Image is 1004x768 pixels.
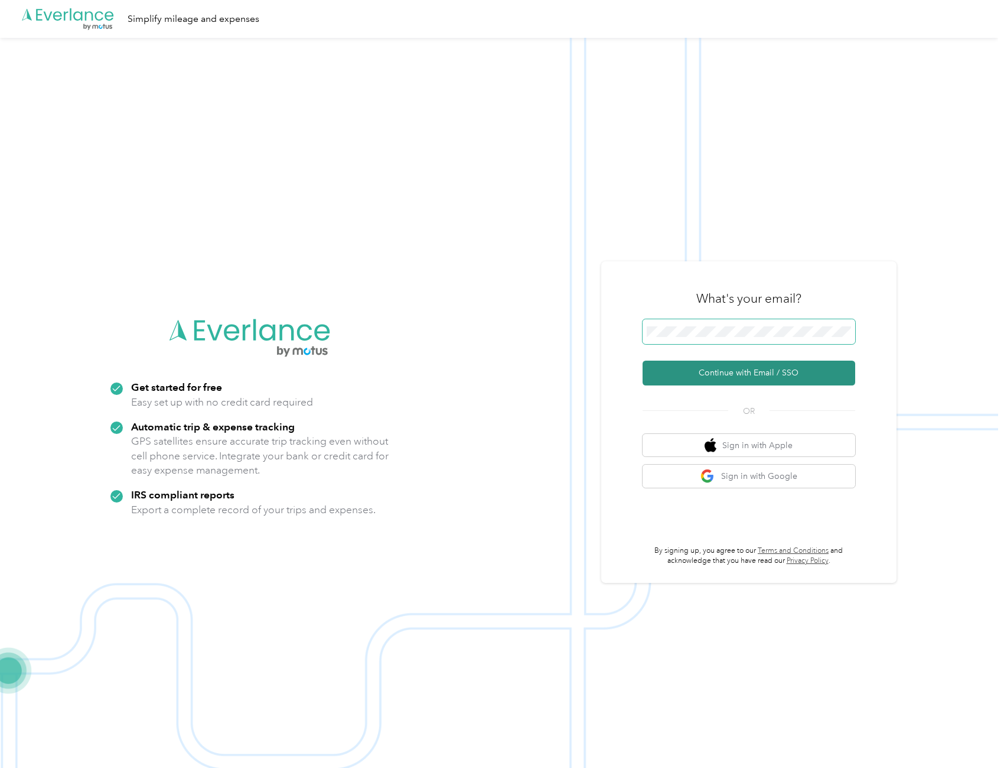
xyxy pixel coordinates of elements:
[131,503,376,517] p: Export a complete record of your trips and expenses.
[128,12,259,27] div: Simplify mileage and expenses
[131,395,313,410] p: Easy set up with no credit card required
[643,546,855,566] p: By signing up, you agree to our and acknowledge that you have read our .
[700,469,715,484] img: google logo
[728,405,770,417] span: OR
[643,434,855,457] button: apple logoSign in with Apple
[131,488,234,501] strong: IRS compliant reports
[643,465,855,488] button: google logoSign in with Google
[643,361,855,385] button: Continue with Email / SSO
[131,434,389,478] p: GPS satellites ensure accurate trip tracking even without cell phone service. Integrate your bank...
[131,420,295,433] strong: Automatic trip & expense tracking
[787,556,829,565] a: Privacy Policy
[696,290,801,307] h3: What's your email?
[705,438,716,453] img: apple logo
[758,546,829,555] a: Terms and Conditions
[131,381,222,393] strong: Get started for free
